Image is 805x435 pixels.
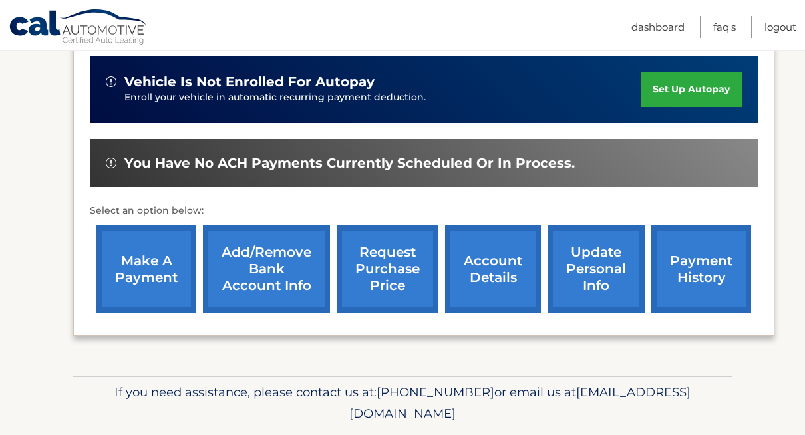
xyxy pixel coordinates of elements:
a: Add/Remove bank account info [203,225,330,313]
a: payment history [651,225,751,313]
a: Dashboard [631,16,685,38]
a: FAQ's [713,16,736,38]
p: If you need assistance, please contact us at: or email us at [82,382,723,424]
a: make a payment [96,225,196,313]
a: account details [445,225,541,313]
span: [EMAIL_ADDRESS][DOMAIN_NAME] [349,384,691,421]
a: Cal Automotive [9,9,148,47]
a: update personal info [548,225,645,313]
img: alert-white.svg [106,76,116,87]
span: You have no ACH payments currently scheduled or in process. [124,155,575,172]
a: Logout [764,16,796,38]
p: Enroll your vehicle in automatic recurring payment deduction. [124,90,641,105]
a: request purchase price [337,225,438,313]
span: [PHONE_NUMBER] [377,384,494,400]
p: Select an option below: [90,203,758,219]
img: alert-white.svg [106,158,116,168]
a: set up autopay [641,72,742,107]
span: vehicle is not enrolled for autopay [124,74,375,90]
